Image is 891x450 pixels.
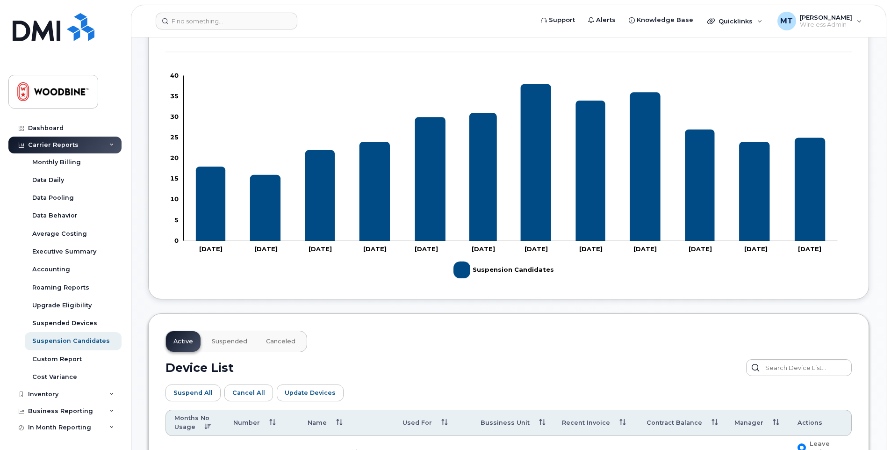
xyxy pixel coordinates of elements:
tspan: [DATE] [744,245,768,253]
a: Alerts [582,11,622,29]
tspan: [DATE] [199,245,223,253]
th: Actions [789,410,852,436]
th: Months No Usage: activate to sort column ascending [165,410,225,436]
input: Search Device List... [746,359,852,376]
tspan: 15 [170,174,179,182]
tspan: 10 [170,196,179,203]
th: Used For: activate to sort column ascending [394,410,472,436]
span: Support [549,15,575,25]
th: Manager: activate to sort column ascending [726,410,790,436]
button: Update Devices [277,385,344,401]
div: Mark Tewkesbury [771,12,869,30]
tspan: [DATE] [254,245,278,253]
tspan: [DATE] [472,245,495,253]
tspan: [DATE] [633,245,657,253]
div: Quicklinks [701,12,769,30]
tspan: [DATE] [309,245,332,253]
tspan: 25 [170,133,179,141]
tspan: [DATE] [689,245,712,253]
span: Knowledge Base [637,15,693,25]
tspan: 35 [170,92,179,100]
tspan: [DATE] [525,245,548,253]
th: Bussiness Unit: activate to sort column ascending [472,410,553,436]
span: Wireless Admin [800,21,852,29]
tspan: [DATE] [363,245,387,253]
span: Canceled [266,338,295,345]
span: MT [780,15,793,27]
tspan: [DATE] [579,245,603,253]
tspan: 5 [174,216,179,224]
th: Recent Invoice: activate to sort column ascending [553,410,638,436]
input: Find something... [156,13,297,29]
tspan: 40 [170,72,179,79]
button: Suspend All [165,385,221,401]
a: Support [534,11,582,29]
a: Knowledge Base [622,11,700,29]
span: Quicklinks [719,17,753,25]
tspan: 0 [174,237,179,244]
g: Suspension Candidates [196,84,825,241]
tspan: 20 [170,154,179,161]
button: Cancel All [224,385,273,401]
h2: Device List [165,361,234,375]
g: Legend [453,258,554,282]
tspan: 30 [170,113,179,120]
span: Update Devices [285,388,336,397]
g: Chart [170,72,838,282]
tspan: [DATE] [415,245,438,253]
th: Name: activate to sort column ascending [299,410,394,436]
tspan: [DATE] [798,245,821,253]
span: Suspended [212,338,247,345]
th: Contract Balance: activate to sort column ascending [638,410,726,436]
span: Suspend All [173,388,213,397]
th: Number: activate to sort column ascending [225,410,299,436]
span: [PERSON_NAME] [800,14,852,21]
span: Cancel All [232,388,265,397]
g: Suspension Candidates [453,258,554,282]
span: Alerts [596,15,616,25]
